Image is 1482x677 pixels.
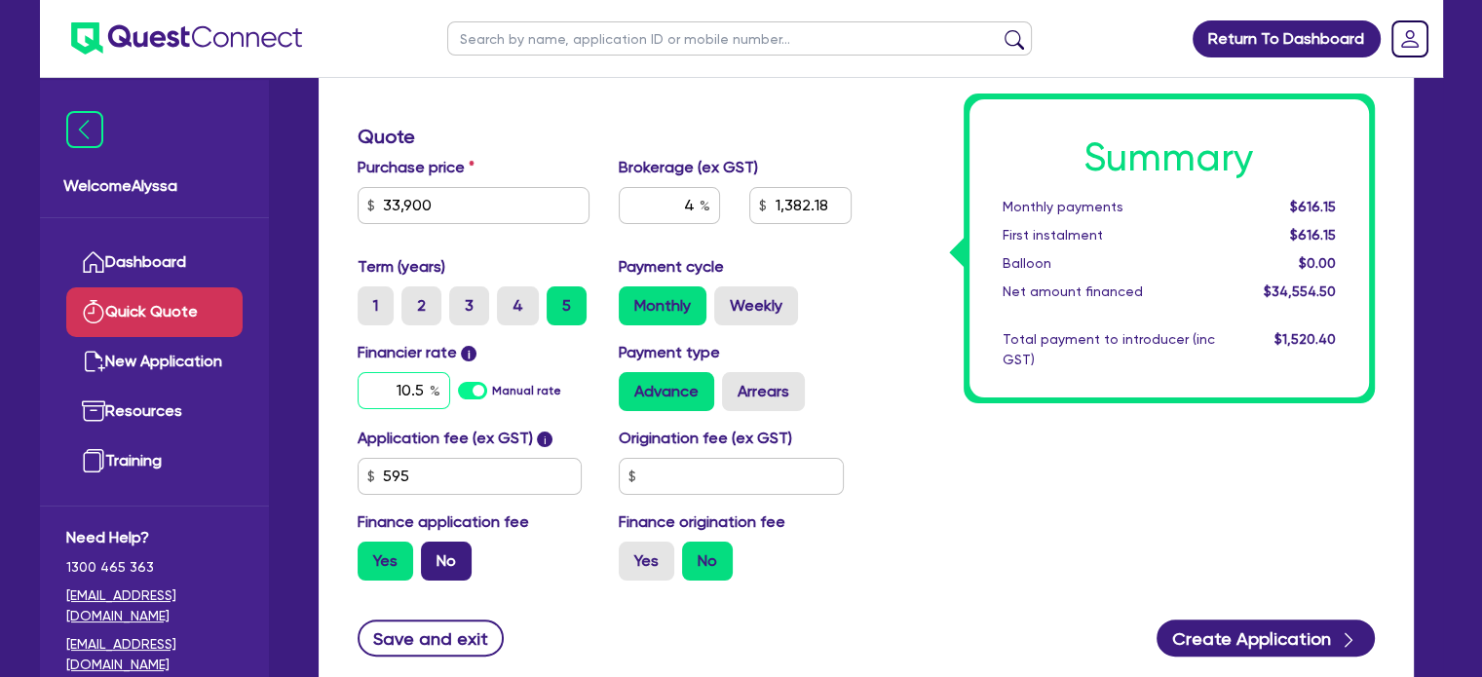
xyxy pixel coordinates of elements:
a: Training [66,436,243,486]
img: icon-menu-close [66,111,103,148]
a: Dropdown toggle [1385,14,1435,64]
label: Payment type [619,341,720,364]
span: $616.15 [1289,199,1335,214]
img: quick-quote [82,300,105,323]
label: 2 [401,286,441,325]
label: Payment cycle [619,255,724,279]
span: $0.00 [1298,255,1335,271]
div: Net amount financed [988,282,1230,302]
label: 1 [358,286,394,325]
label: Advance [619,372,714,411]
label: Finance origination fee [619,510,785,534]
label: Brokerage (ex GST) [619,156,758,179]
div: Total payment to introducer (inc GST) [988,329,1230,370]
img: training [82,449,105,472]
a: [EMAIL_ADDRESS][DOMAIN_NAME] [66,634,243,675]
label: Finance application fee [358,510,529,534]
h1: Summary [1003,134,1336,181]
span: $34,554.50 [1263,283,1335,299]
a: [EMAIL_ADDRESS][DOMAIN_NAME] [66,585,243,626]
label: No [682,542,733,581]
label: No [421,542,472,581]
span: Need Help? [66,526,243,549]
img: quest-connect-logo-blue [71,22,302,55]
span: $1,520.40 [1273,331,1335,347]
div: Balloon [988,253,1230,274]
label: Monthly [619,286,706,325]
label: Origination fee (ex GST) [619,427,792,450]
span: $616.15 [1289,227,1335,243]
a: Quick Quote [66,287,243,337]
label: Term (years) [358,255,445,279]
span: i [537,432,552,447]
label: Arrears [722,372,805,411]
label: 3 [449,286,489,325]
img: resources [82,399,105,423]
label: Application fee (ex GST) [358,427,533,450]
span: 1300 465 363 [66,557,243,578]
a: Dashboard [66,238,243,287]
label: Weekly [714,286,798,325]
label: Manual rate [492,382,561,399]
a: Return To Dashboard [1193,20,1381,57]
button: Create Application [1157,620,1375,657]
img: new-application [82,350,105,373]
a: New Application [66,337,243,387]
label: Financier rate [358,341,477,364]
label: 5 [547,286,587,325]
button: Save and exit [358,620,505,657]
label: 4 [497,286,539,325]
label: Purchase price [358,156,475,179]
label: Yes [358,542,413,581]
span: Welcome Alyssa [63,174,246,198]
input: Search by name, application ID or mobile number... [447,21,1032,56]
div: First instalment [988,225,1230,245]
span: i [461,346,476,361]
a: Resources [66,387,243,436]
h3: Quote [358,125,852,148]
div: Monthly payments [988,197,1230,217]
label: Yes [619,542,674,581]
